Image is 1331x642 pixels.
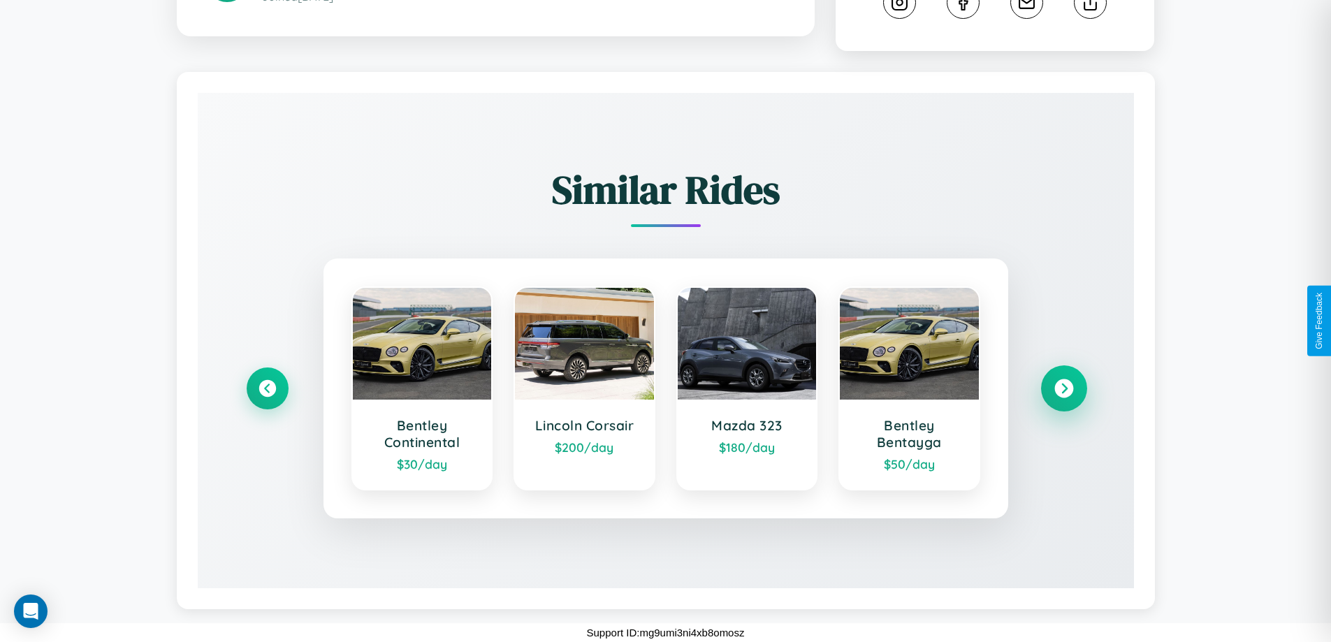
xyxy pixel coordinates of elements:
[692,439,803,455] div: $ 180 /day
[854,456,965,472] div: $ 50 /day
[1314,293,1324,349] div: Give Feedback
[529,439,640,455] div: $ 200 /day
[529,417,640,434] h3: Lincoln Corsair
[676,286,818,490] a: Mazda 323$180/day
[367,417,478,451] h3: Bentley Continental
[367,456,478,472] div: $ 30 /day
[587,623,745,642] p: Support ID: mg9umi3ni4xb8omosz
[351,286,493,490] a: Bentley Continental$30/day
[247,163,1085,217] h2: Similar Rides
[692,417,803,434] h3: Mazda 323
[854,417,965,451] h3: Bentley Bentayga
[14,594,48,628] div: Open Intercom Messenger
[514,286,655,490] a: Lincoln Corsair$200/day
[838,286,980,490] a: Bentley Bentayga$50/day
